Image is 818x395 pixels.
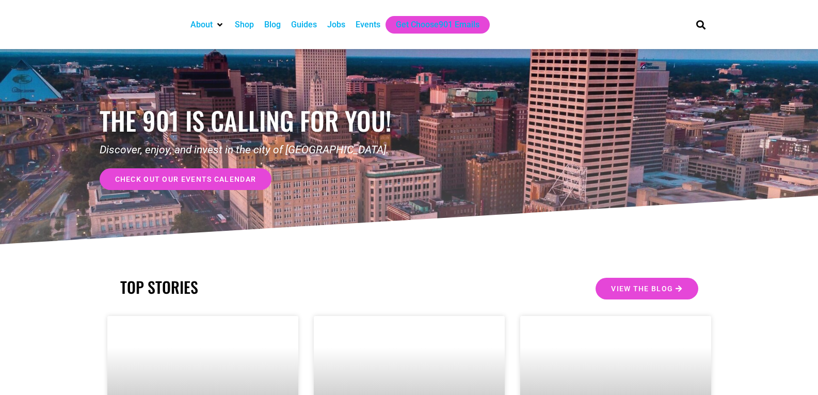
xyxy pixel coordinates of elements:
nav: Main nav [185,16,679,34]
a: Events [356,19,380,31]
a: Shop [235,19,254,31]
a: Get Choose901 Emails [396,19,479,31]
a: check out our events calendar [100,168,272,190]
p: Discover, enjoy, and invest in the city of [GEOGRAPHIC_DATA]. [100,142,409,159]
a: About [190,19,213,31]
a: Guides [291,19,317,31]
a: Blog [264,19,281,31]
h2: TOP STORIES [120,278,404,296]
a: Jobs [327,19,345,31]
div: Search [692,16,709,33]
div: About [185,16,230,34]
h1: the 901 is calling for you! [100,105,409,136]
a: View the Blog [596,278,698,299]
span: View the Blog [611,285,673,292]
span: check out our events calendar [115,176,256,183]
